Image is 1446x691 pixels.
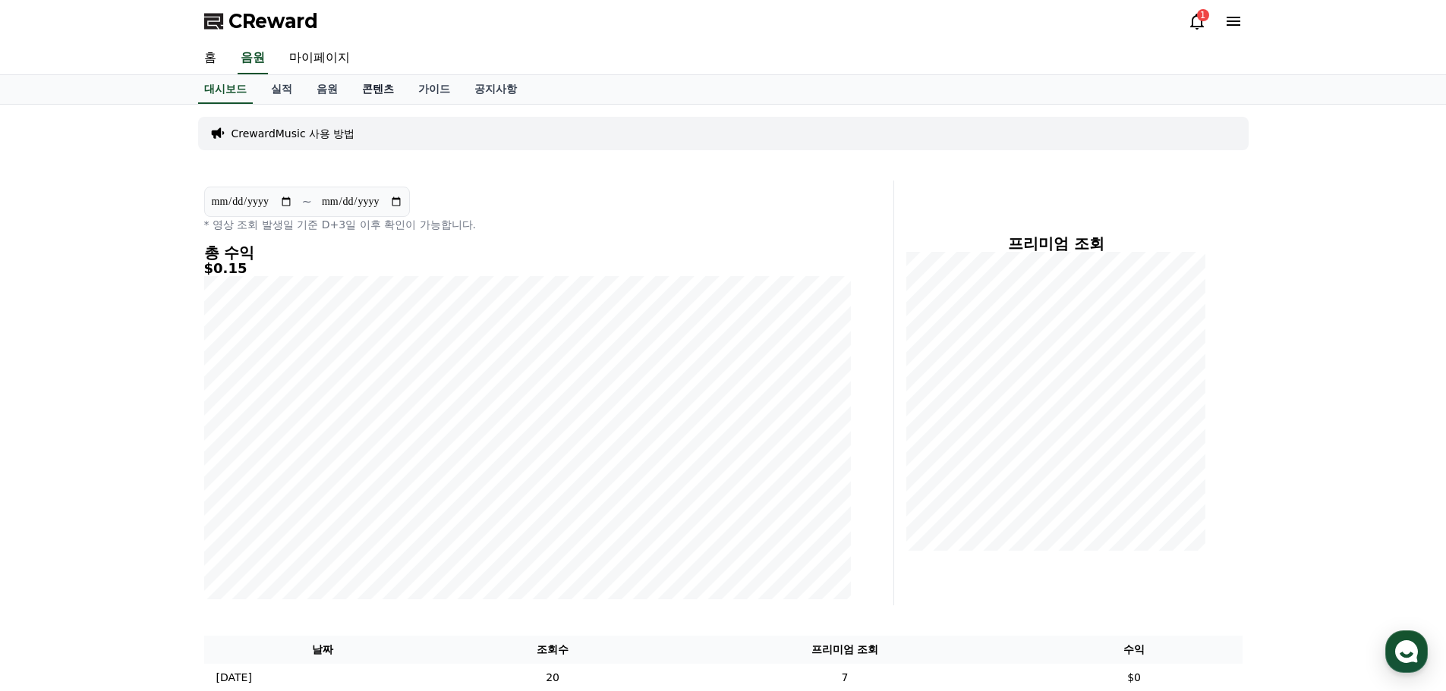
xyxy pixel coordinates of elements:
[277,42,362,74] a: 마이페이지
[235,504,253,516] span: 설정
[204,636,442,664] th: 날짜
[48,504,57,516] span: 홈
[1026,636,1243,664] th: 수익
[663,636,1025,664] th: 프리미엄 조회
[350,75,406,104] a: 콘텐츠
[228,9,318,33] span: CReward
[204,261,851,276] h5: $0.15
[442,636,663,664] th: 조회수
[204,217,851,232] p: * 영상 조회 발생일 기준 D+3일 이후 확인이 가능합니다.
[462,75,529,104] a: 공지사항
[406,75,462,104] a: 가이드
[1197,9,1209,21] div: 1
[196,481,291,519] a: 설정
[1188,12,1206,30] a: 1
[100,481,196,519] a: 대화
[139,504,157,517] span: 대화
[204,9,318,33] a: CReward
[232,126,355,141] a: CrewardMusic 사용 방법
[198,75,253,104] a: 대시보드
[238,42,268,74] a: 음원
[192,42,228,74] a: 홈
[259,75,304,104] a: 실적
[906,235,1206,252] h4: 프리미엄 조회
[5,481,100,519] a: 홈
[302,193,312,211] p: ~
[304,75,350,104] a: 음원
[204,244,851,261] h4: 총 수익
[216,670,252,686] p: [DATE]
